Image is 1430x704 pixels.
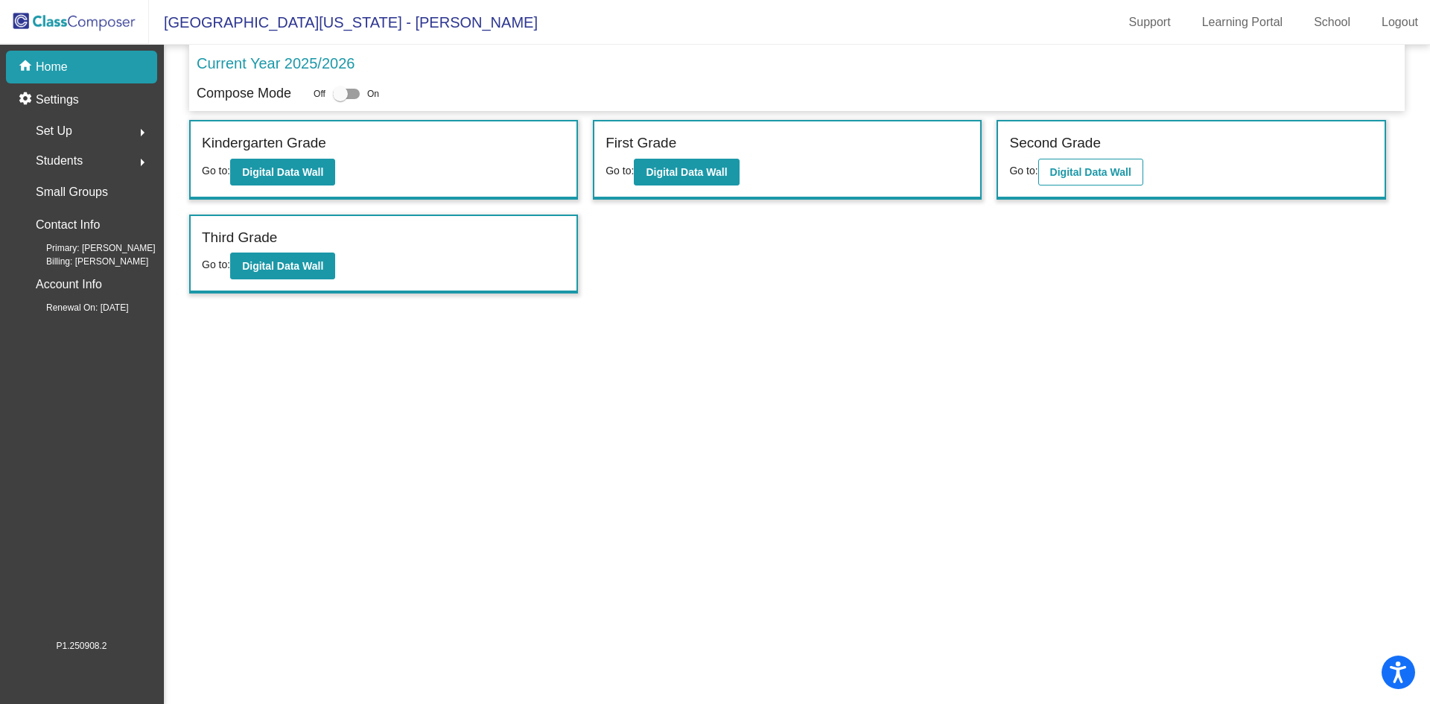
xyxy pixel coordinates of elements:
[646,166,727,178] b: Digital Data Wall
[36,215,100,235] p: Contact Info
[22,241,156,255] span: Primary: [PERSON_NAME]
[18,58,36,76] mat-icon: home
[242,260,323,272] b: Digital Data Wall
[18,91,36,109] mat-icon: settings
[36,150,83,171] span: Students
[36,121,72,142] span: Set Up
[197,52,355,74] p: Current Year 2025/2026
[197,83,291,104] p: Compose Mode
[22,301,128,314] span: Renewal On: [DATE]
[230,253,335,279] button: Digital Data Wall
[202,259,230,270] span: Go to:
[22,255,148,268] span: Billing: [PERSON_NAME]
[1038,159,1143,185] button: Digital Data Wall
[230,159,335,185] button: Digital Data Wall
[314,87,325,101] span: Off
[1190,10,1295,34] a: Learning Portal
[133,124,151,142] mat-icon: arrow_right
[202,227,277,249] label: Third Grade
[202,133,326,154] label: Kindergarten Grade
[1117,10,1183,34] a: Support
[133,153,151,171] mat-icon: arrow_right
[242,166,323,178] b: Digital Data Wall
[1009,133,1101,154] label: Second Grade
[1050,166,1131,178] b: Digital Data Wall
[606,133,676,154] label: First Grade
[1009,165,1037,177] span: Go to:
[202,165,230,177] span: Go to:
[1302,10,1362,34] a: School
[606,165,634,177] span: Go to:
[36,182,108,203] p: Small Groups
[36,274,102,295] p: Account Info
[634,159,739,185] button: Digital Data Wall
[1370,10,1430,34] a: Logout
[36,91,79,109] p: Settings
[36,58,68,76] p: Home
[367,87,379,101] span: On
[149,10,538,34] span: [GEOGRAPHIC_DATA][US_STATE] - [PERSON_NAME]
